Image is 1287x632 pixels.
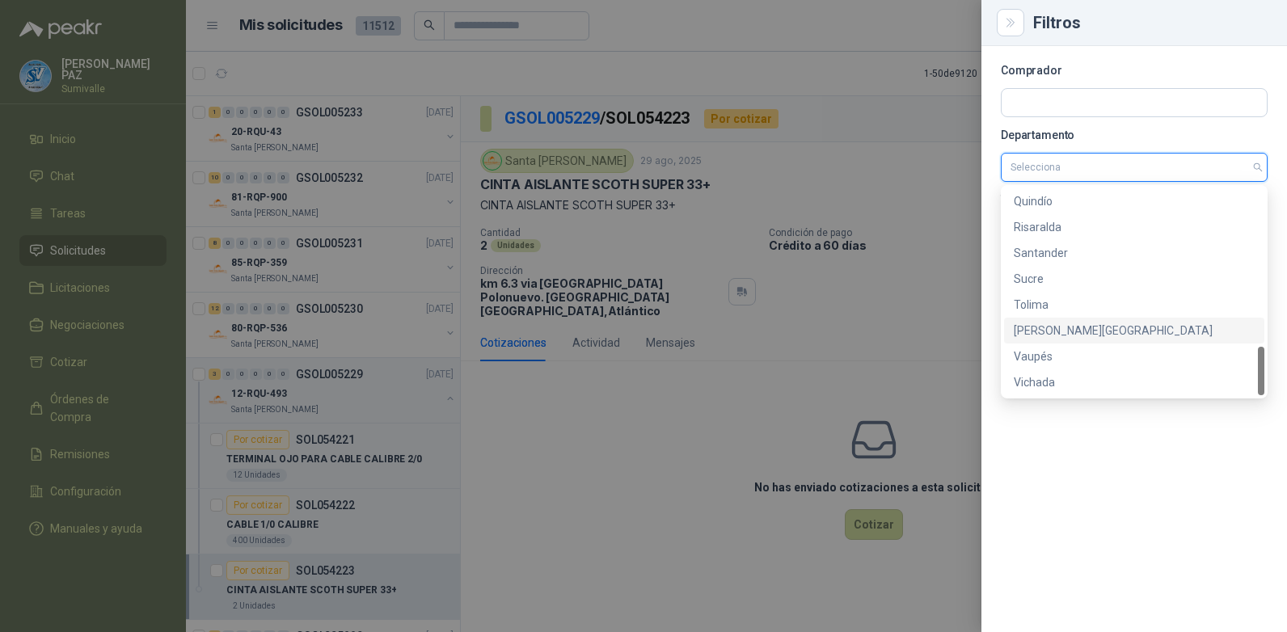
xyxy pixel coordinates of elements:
[1014,270,1255,288] div: Sucre
[1001,130,1268,140] p: Departamento
[1004,318,1264,343] div: Valle del Cauca
[1004,369,1264,395] div: Vichada
[1033,15,1268,31] div: Filtros
[1001,65,1268,75] p: Comprador
[1014,322,1255,339] div: [PERSON_NAME][GEOGRAPHIC_DATA]
[1014,244,1255,262] div: Santander
[1004,214,1264,240] div: Risaralda
[1004,292,1264,318] div: Tolima
[1014,348,1255,365] div: Vaupés
[1004,343,1264,369] div: Vaupés
[1004,266,1264,292] div: Sucre
[1014,192,1255,210] div: Quindío
[1014,218,1255,236] div: Risaralda
[1014,373,1255,391] div: Vichada
[1004,188,1264,214] div: Quindío
[1004,240,1264,266] div: Santander
[1014,296,1255,314] div: Tolima
[1001,13,1020,32] button: Close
